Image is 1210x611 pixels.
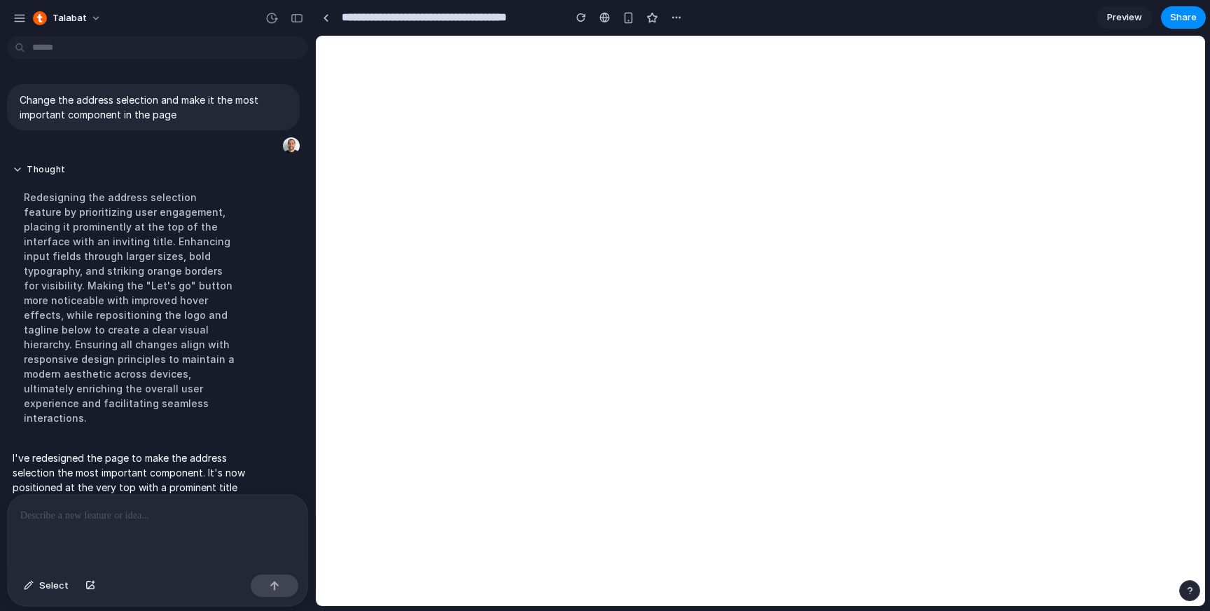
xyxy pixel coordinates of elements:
[17,575,76,597] button: Select
[1107,11,1142,25] span: Preview
[1161,6,1206,29] button: Share
[13,181,246,434] div: Redesigning the address selection feature by prioritizing user engagement, placing it prominently...
[1170,11,1197,25] span: Share
[1097,6,1153,29] a: Preview
[39,579,69,593] span: Select
[27,7,109,29] button: Talabat
[20,92,287,122] p: Change the address selection and make it the most important component in the page
[53,11,87,25] span: Talabat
